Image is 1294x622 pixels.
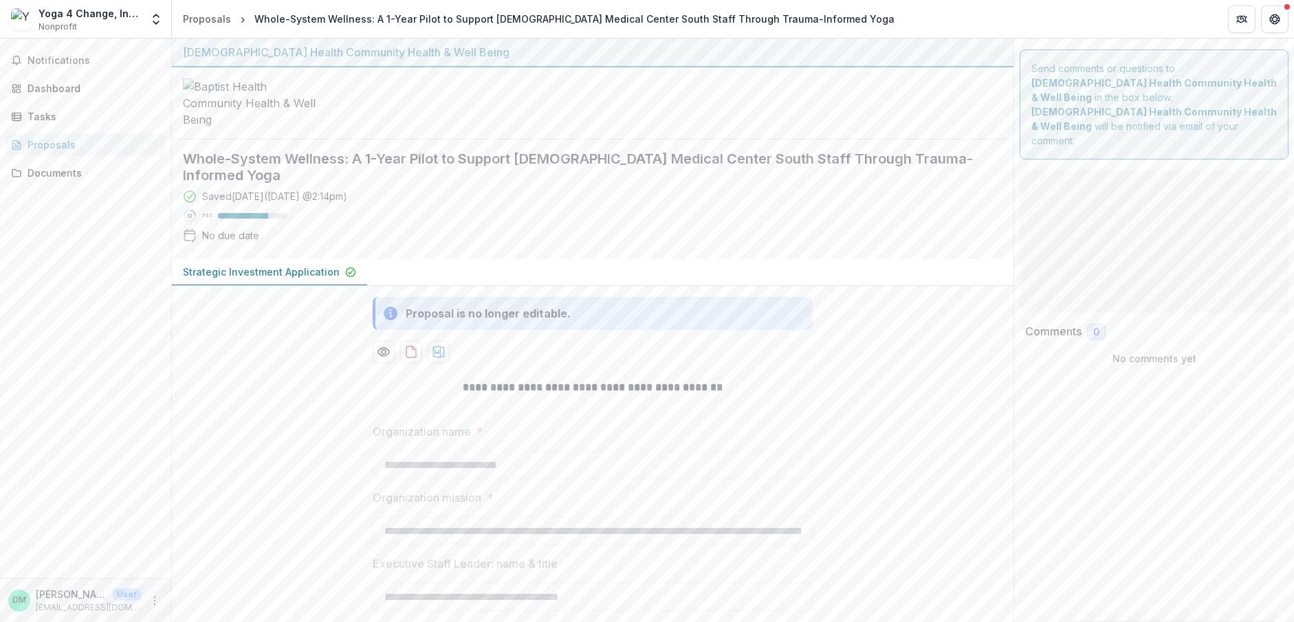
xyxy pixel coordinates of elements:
h2: Comments [1025,325,1082,338]
div: Tasks [28,109,155,124]
strong: [DEMOGRAPHIC_DATA] Health Community Health & Well Being [1031,106,1277,132]
button: Notifications [6,49,166,71]
button: download-proposal [428,341,450,363]
button: download-proposal [400,341,422,363]
div: Proposals [183,12,231,26]
div: Documents [28,166,155,180]
p: No comments yet [1025,351,1283,366]
div: Whole-System Wellness: A 1-Year Pilot to Support [DEMOGRAPHIC_DATA] Medical Center South Staff Th... [254,12,895,26]
a: Tasks [6,105,166,128]
div: Yoga 4 Change, Incorporated [39,6,141,21]
button: Get Help [1261,5,1288,33]
button: More [146,592,163,609]
div: Dashboard [28,81,155,96]
a: Dashboard [6,77,166,100]
p: [EMAIL_ADDRESS][DOMAIN_NAME] [36,601,141,614]
p: 73 % [202,211,212,221]
span: Nonprofit [39,21,77,33]
p: Organization name [373,423,471,440]
a: Documents [6,162,166,184]
p: Strategic Investment Application [183,265,340,279]
img: Yoga 4 Change, Incorporated [11,8,33,30]
p: Organization mission [373,489,481,506]
button: Partners [1228,5,1255,33]
span: Notifications [28,55,160,67]
p: [PERSON_NAME] [36,587,107,601]
div: No due date [202,228,259,243]
p: User [113,588,141,601]
span: 0 [1093,326,1099,338]
div: [DEMOGRAPHIC_DATA] Health Community Health & Well Being [183,44,1002,60]
h2: Whole-System Wellness: A 1-Year Pilot to Support [DEMOGRAPHIC_DATA] Medical Center South Staff Th... [183,151,980,184]
nav: breadcrumb [177,9,900,29]
div: Saved [DATE] ( [DATE] @ 2:14pm ) [202,189,347,203]
div: Dana Metzger [12,596,26,605]
div: Proposals [28,137,155,152]
a: Proposals [6,133,166,156]
button: Preview a1e3037e-8ad1-4f7e-91ac-4bd5670cbcf9-0.pdf [373,341,395,363]
a: Proposals [177,9,237,29]
button: Open entity switcher [146,5,166,33]
div: Send comments or questions to in the box below. will be notified via email of your comment. [1020,49,1288,159]
p: Executive Staff Leader: name & title [373,555,558,572]
img: Baptist Health Community Health & Well Being [183,78,320,128]
strong: [DEMOGRAPHIC_DATA] Health Community Health & Well Being [1031,77,1277,103]
div: Proposal is no longer editable. [406,305,571,322]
